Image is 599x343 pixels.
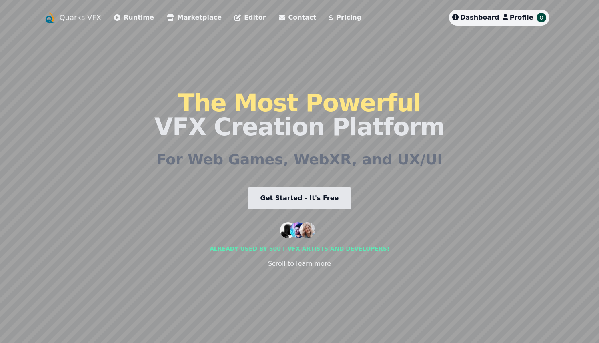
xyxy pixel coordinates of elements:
[503,13,533,22] a: Profile
[537,13,546,22] img: optimizer-4957 profile image
[234,13,266,22] a: Editor
[268,259,331,269] div: Scroll to learn more
[114,13,154,22] a: Runtime
[280,222,296,238] img: customer 1
[299,222,315,238] img: customer 3
[329,13,361,22] a: Pricing
[178,89,421,117] span: The Most Powerful
[279,13,317,22] a: Contact
[60,12,102,23] a: Quarks VFX
[156,152,443,168] h2: For Web Games, WebXR, and UX/UI
[167,13,222,22] a: Marketplace
[452,13,499,22] a: Dashboard
[460,14,499,21] span: Dashboard
[510,14,533,21] span: Profile
[290,222,306,238] img: customer 2
[154,91,445,139] h1: VFX Creation Platform
[210,245,389,253] div: Already used by 500+ vfx artists and developers!
[248,187,352,209] a: Get Started - It's Free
